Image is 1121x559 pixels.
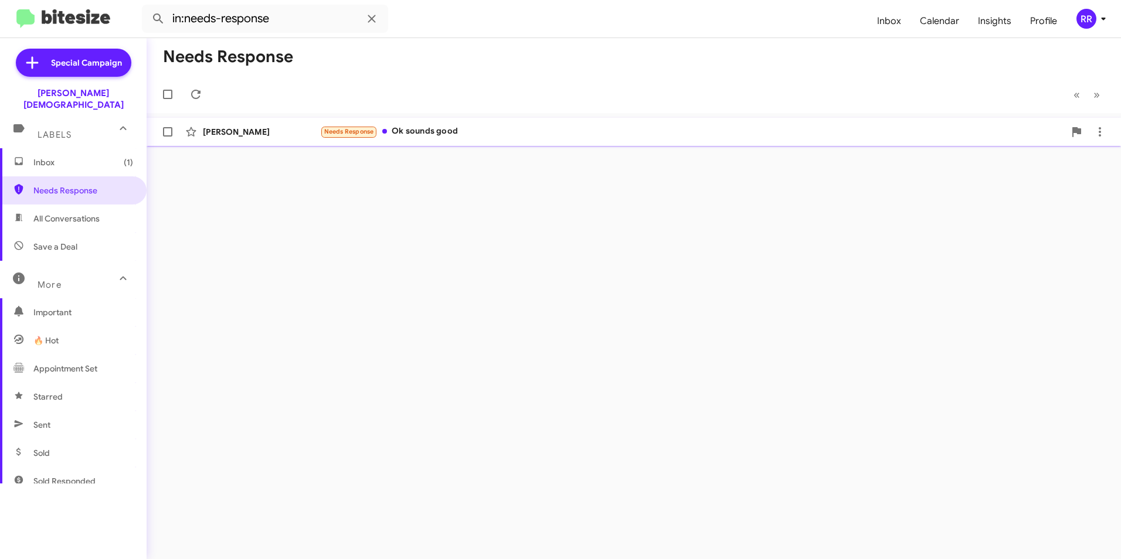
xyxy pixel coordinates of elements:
span: Needs Response [324,128,374,135]
button: Previous [1066,83,1087,107]
span: Labels [38,129,72,140]
a: Inbox [868,4,911,38]
span: » [1093,87,1100,102]
div: RR [1076,9,1096,29]
span: Special Campaign [51,57,122,69]
span: (1) [124,156,133,168]
span: Important [33,306,133,318]
span: Starred [33,391,63,403]
span: All Conversations [33,213,100,224]
a: Special Campaign [16,49,131,77]
a: Profile [1021,4,1066,38]
a: Calendar [911,4,969,38]
a: Insights [969,4,1021,38]
span: Appointment Set [33,363,97,374]
div: Ok sounds good [320,125,1065,138]
nav: Page navigation example [1067,83,1107,107]
span: 🔥 Hot [33,335,59,346]
span: More [38,279,62,290]
span: Sold Responded [33,475,96,487]
button: Next [1086,83,1107,107]
div: [PERSON_NAME] [203,126,320,138]
span: Save a Deal [33,241,77,253]
span: « [1074,87,1080,102]
span: Needs Response [33,185,133,196]
span: Sent [33,419,50,431]
h1: Needs Response [163,47,293,66]
button: RR [1066,9,1108,29]
span: Sold [33,447,50,459]
input: Search [142,5,388,33]
span: Inbox [33,156,133,168]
